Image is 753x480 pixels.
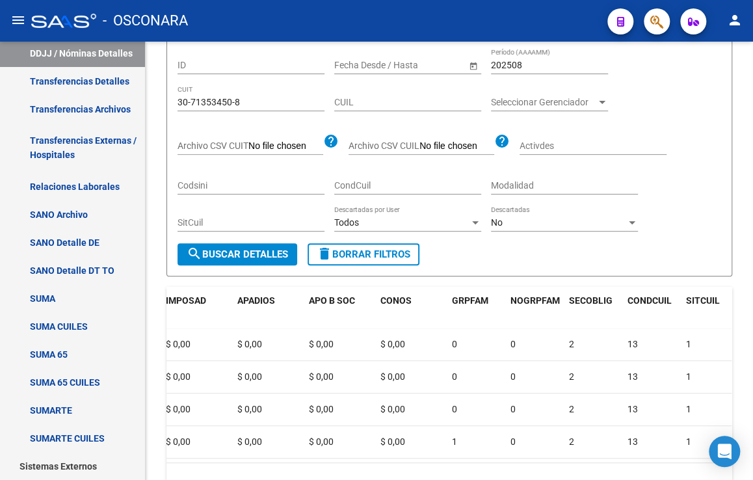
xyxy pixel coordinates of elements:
span: $ 0,00 [237,339,262,349]
mat-icon: delete [317,246,332,261]
span: APO B SOC [309,295,355,306]
datatable-header-cell: IMPOSAD [161,287,232,330]
input: Archivo CSV CUIT [248,140,323,152]
span: 0 [452,404,457,414]
input: Archivo CSV CUIL [419,140,494,152]
span: Todos [334,217,359,228]
span: 13 [627,371,638,382]
span: $ 0,00 [380,339,405,349]
span: $ 0,00 [166,404,191,414]
span: Seleccionar Gerenciador [491,97,596,108]
span: 1 [686,404,691,414]
datatable-header-cell: SITCUIL [681,287,739,330]
span: $ 0,00 [309,339,334,349]
span: $ 0,00 [166,436,191,447]
span: 0 [510,371,516,382]
input: Fecha inicio [334,60,382,71]
span: 2 [569,339,574,349]
mat-icon: search [187,246,202,261]
span: Buscar Detalles [187,248,288,260]
span: 0 [452,339,457,349]
span: $ 0,00 [166,371,191,382]
span: GRPFAM [452,295,488,306]
datatable-header-cell: NOGRPFAM [505,287,564,330]
datatable-header-cell: CONOS [375,287,447,330]
span: 13 [627,339,638,349]
mat-icon: help [494,133,510,149]
datatable-header-cell: APO B SOC [304,287,375,330]
span: $ 0,00 [237,371,262,382]
datatable-header-cell: CONDCUIL [622,287,681,330]
input: Fecha fin [393,60,456,71]
span: 1 [686,436,691,447]
button: Buscar Detalles [178,243,297,265]
span: $ 0,00 [237,436,262,447]
span: Archivo CSV CUIL [349,140,419,151]
div: Open Intercom Messenger [709,436,740,467]
span: $ 0,00 [309,404,334,414]
datatable-header-cell: SECOBLIG [564,287,622,330]
span: $ 0,00 [380,436,405,447]
span: 1 [452,436,457,447]
span: $ 0,00 [237,404,262,414]
span: 13 [627,404,638,414]
span: 0 [510,339,516,349]
mat-icon: help [323,133,339,149]
span: $ 0,00 [309,436,334,447]
span: $ 0,00 [309,371,334,382]
span: SITCUIL [686,295,720,306]
span: No [491,217,503,228]
datatable-header-cell: APADIOS [232,287,304,330]
span: 0 [452,371,457,382]
mat-icon: menu [10,12,26,28]
span: $ 0,00 [166,339,191,349]
span: IMPOSAD [166,295,206,306]
span: 2 [569,371,574,382]
span: Borrar Filtros [317,248,410,260]
span: 2 [569,404,574,414]
span: 1 [686,371,691,382]
button: Borrar Filtros [308,243,419,265]
button: Open calendar [466,59,480,72]
span: 2 [569,436,574,447]
span: CONDCUIL [627,295,672,306]
span: APADIOS [237,295,275,306]
span: 1 [686,339,691,349]
span: SECOBLIG [569,295,613,306]
span: 13 [627,436,638,447]
span: 0 [510,436,516,447]
span: CONOS [380,295,412,306]
span: - OSCONARA [103,7,188,35]
mat-icon: person [727,12,743,28]
span: $ 0,00 [380,404,405,414]
span: $ 0,00 [380,371,405,382]
span: Archivo CSV CUIT [178,140,248,151]
span: 0 [510,404,516,414]
span: NOGRPFAM [510,295,560,306]
datatable-header-cell: GRPFAM [447,287,505,330]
